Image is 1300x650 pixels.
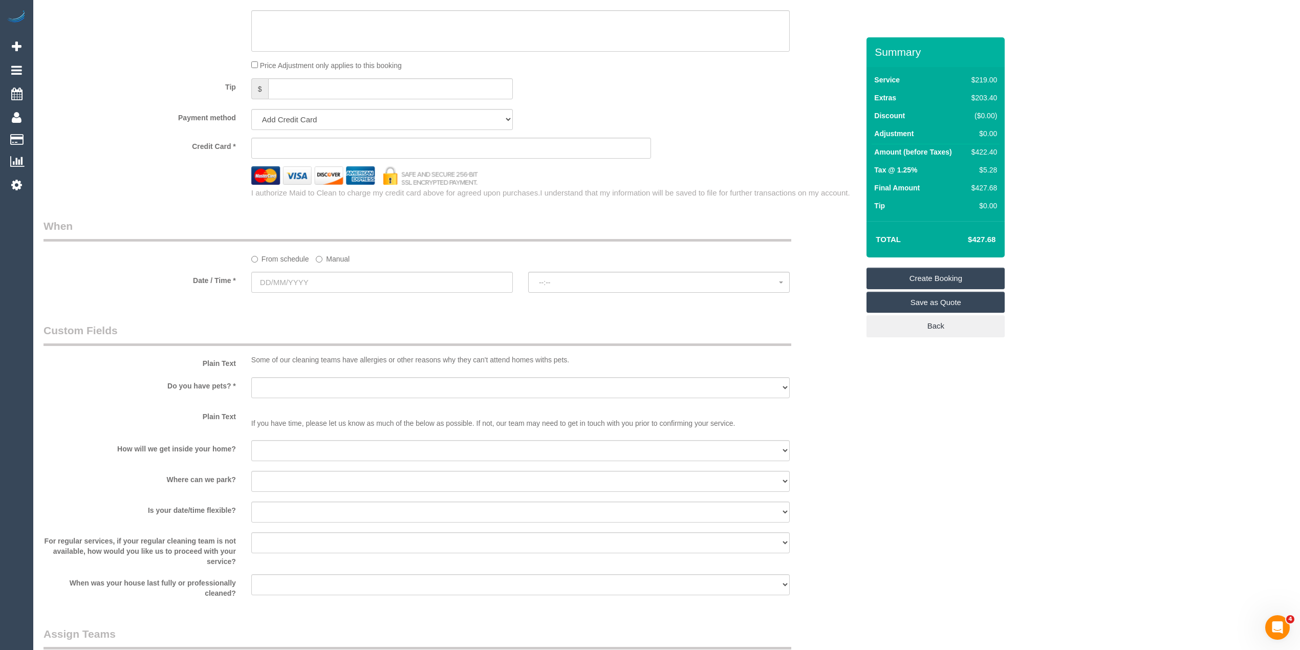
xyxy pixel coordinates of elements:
label: Tip [874,201,885,211]
label: Is your date/time flexible? [36,502,244,515]
div: $0.00 [967,201,997,211]
span: 4 [1286,615,1294,623]
img: Automaid Logo [6,10,27,25]
strong: Total [876,235,901,244]
div: $203.40 [967,93,997,103]
legend: Assign Teams [44,626,791,649]
div: ($0.00) [967,111,997,121]
img: credit cards [244,166,486,184]
label: Plain Text [36,408,244,422]
label: Do you have pets? * [36,377,244,391]
label: Extras [874,93,896,103]
label: Adjustment [874,128,914,139]
label: Discount [874,111,905,121]
input: From schedule [251,256,258,263]
label: Plain Text [36,355,244,369]
span: Price Adjustment only applies to this booking [260,61,402,70]
label: Payment method [36,109,244,123]
a: Create Booking [866,268,1005,289]
legend: When [44,219,791,242]
label: When was your house last fully or professionally cleaned? [36,574,244,598]
label: Where can we park? [36,471,244,485]
span: I understand that my information will be saved to file for further transactions on my account. [540,188,850,197]
p: If you have time, please let us know as much of the below as possible. If not, our team may need ... [251,408,790,428]
label: Credit Card * [36,138,244,151]
label: Final Amount [874,183,920,193]
label: For regular services, if your regular cleaning team is not available, how would you like us to pr... [36,532,244,567]
div: $422.40 [967,147,997,157]
h4: $427.68 [937,235,995,244]
div: $0.00 [967,128,997,139]
span: --:-- [539,278,779,287]
div: I authorize Maid to Clean to charge my credit card above for agreed upon purchases. [244,187,866,198]
p: Some of our cleaning teams have allergies or other reasons why they can't attend homes withs pets. [251,355,790,365]
div: $5.28 [967,165,997,175]
iframe: Secure card payment input frame [260,143,643,153]
label: Date / Time * [36,272,244,286]
a: Save as Quote [866,292,1005,313]
iframe: Intercom live chat [1265,615,1290,640]
input: Manual [316,256,322,263]
label: Service [874,75,900,85]
label: Tip [36,78,244,92]
legend: Custom Fields [44,323,791,346]
input: DD/MM/YYYY [251,272,513,293]
h3: Summary [875,46,1000,58]
button: --:-- [528,272,790,293]
span: $ [251,78,268,99]
label: How will we get inside your home? [36,440,244,454]
label: Tax @ 1.25% [874,165,917,175]
div: $219.00 [967,75,997,85]
label: From schedule [251,250,309,264]
label: Manual [316,250,350,264]
a: Back [866,315,1005,337]
div: $427.68 [967,183,997,193]
label: Amount (before Taxes) [874,147,951,157]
